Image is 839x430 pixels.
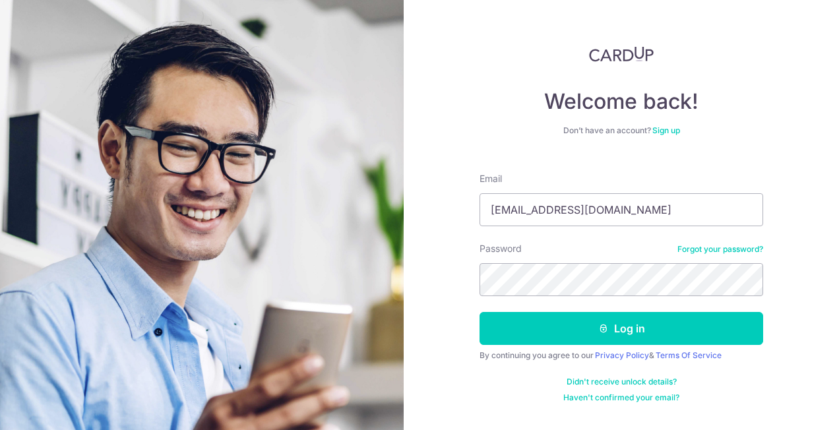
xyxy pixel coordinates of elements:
button: Log in [480,312,763,345]
label: Password [480,242,522,255]
a: Sign up [652,125,680,135]
a: Terms Of Service [656,350,722,360]
img: CardUp Logo [589,46,654,62]
input: Enter your Email [480,193,763,226]
a: Haven't confirmed your email? [563,392,679,403]
div: By continuing you agree to our & [480,350,763,361]
div: Don’t have an account? [480,125,763,136]
a: Forgot your password? [677,244,763,255]
a: Didn't receive unlock details? [567,377,677,387]
a: Privacy Policy [595,350,649,360]
h4: Welcome back! [480,88,763,115]
label: Email [480,172,502,185]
